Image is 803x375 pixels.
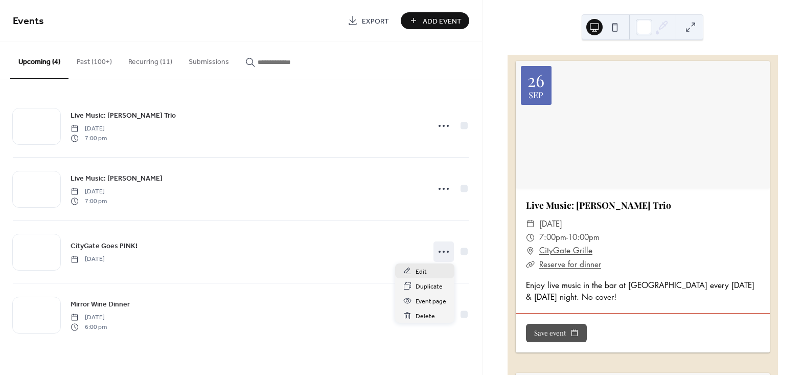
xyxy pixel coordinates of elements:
[416,267,427,277] span: Edit
[539,231,566,244] span: 7:00pm
[71,111,176,121] span: Live Music: [PERSON_NAME] Trio
[71,298,130,310] a: Mirror Wine Dinner
[71,134,107,143] span: 7:00 pm
[416,281,443,292] span: Duplicate
[71,173,163,184] span: Live Music: [PERSON_NAME]
[71,313,107,322] span: [DATE]
[10,41,68,79] button: Upcoming (4)
[526,244,535,257] div: ​
[526,258,535,271] div: ​
[71,172,163,184] a: Live Music: [PERSON_NAME]
[526,217,535,231] div: ​
[526,231,535,244] div: ​
[71,187,107,196] span: [DATE]
[516,279,770,303] div: Enjoy live music in the bar at [GEOGRAPHIC_DATA] every [DATE] & [DATE] night. No cover!
[526,199,671,211] a: Live Music: [PERSON_NAME] Trio
[566,231,568,244] span: -
[71,241,137,252] span: CityGate Goes PINK!
[539,217,562,231] span: [DATE]
[71,255,105,264] span: [DATE]
[539,259,601,269] a: Reserve for dinner
[340,12,397,29] a: Export
[180,41,237,78] button: Submissions
[68,41,120,78] button: Past (100+)
[71,124,107,134] span: [DATE]
[527,72,544,89] div: 26
[529,91,543,99] div: Sep
[71,299,130,310] span: Mirror Wine Dinner
[13,11,44,31] span: Events
[416,311,435,322] span: Delete
[568,231,600,244] span: 10:00pm
[71,322,107,332] span: 6:00 pm
[71,240,137,252] a: CityGate Goes PINK!
[120,41,180,78] button: Recurring (11)
[539,244,592,257] a: CityGate Grille
[362,16,389,27] span: Export
[526,324,587,342] button: Save event
[416,296,446,307] span: Event page
[71,109,176,121] a: Live Music: [PERSON_NAME] Trio
[401,12,469,29] button: Add Event
[71,196,107,206] span: 7:00 pm
[423,16,462,27] span: Add Event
